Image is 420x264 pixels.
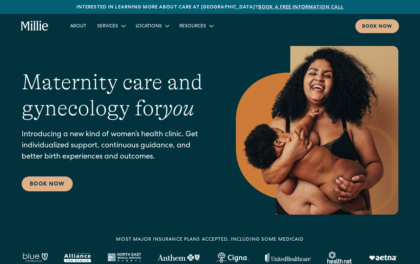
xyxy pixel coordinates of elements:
img: Anthem Logo [157,254,200,261]
a: home [21,21,48,31]
h1: Maternity care and gynecology for [22,69,209,121]
div: MOST MAJOR INSURANCE PLANS ACCEPTED, INCLUDING some MEDICAID [116,236,304,243]
img: Blue California logo [23,253,48,262]
img: United Healthcare logo [265,253,311,262]
div: Locations [136,23,162,30]
img: Healthnet logo [327,251,353,264]
a: Book Now [22,176,73,191]
a: Book a free information call [258,5,344,10]
div: Resources [174,20,218,31]
em: you [162,96,194,120]
img: Alameda Alliance logo [64,253,91,262]
img: Cigna logo [216,252,249,263]
a: About [65,20,92,31]
img: Aetna logo [369,255,397,260]
p: Introducing a new kind of women’s health clinic. Get individualized support, continuous guidance,... [22,129,209,163]
div: Services [97,23,118,30]
img: North East Medical Services logo [107,253,141,262]
div: Locations [130,20,174,31]
a: Book now [355,19,399,33]
div: Book now [362,23,392,30]
div: Services [92,20,130,31]
div: Resources [179,23,206,30]
img: Smiling mother with her baby in arms, celebrating body positivity and the nurturing bond of postp... [236,46,398,215]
